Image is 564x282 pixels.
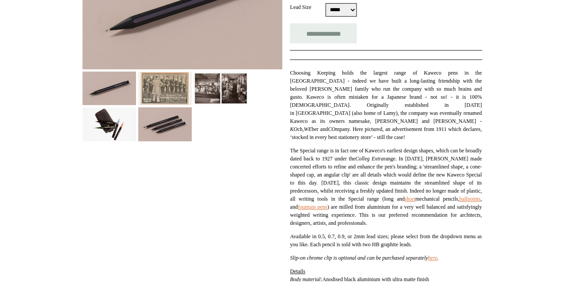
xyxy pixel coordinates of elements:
[290,126,297,132] i: KO
[298,204,327,210] a: fountain pens
[290,255,438,261] em: Slip-on chrome clip is optional and can be purchased separately .
[404,196,415,202] a: short
[82,107,136,141] img: Aluminium Black Kaweco Special Long Mechanical Pencil
[138,107,192,141] img: Aluminium Black Kaweco Special Long Mechanical Pencil
[138,72,192,105] img: Aluminium Black Kaweco Special Long Mechanical Pencil
[428,255,437,261] a: here
[304,126,311,132] i: WE
[290,69,482,141] p: Choosing Keeping holds the largest range of Kaweco pens in the [GEOGRAPHIC_DATA] - indeed we have...
[290,147,482,227] p: The Special range is in fact one of Kaweco's earliest design shapes, which can be broadly dated b...
[290,232,482,248] p: Available in 0.5, 0.7, 0.9, or 2mm lead sizes; please select from the dropdown menu as you like. ...
[194,72,247,105] img: Aluminium Black Kaweco Special Long Mechanical Pencil
[328,126,335,132] i: CO
[290,268,305,274] span: Details
[459,196,480,202] a: ballpoints
[82,72,136,105] img: Aluminium Black Kaweco Special Long Mechanical Pencil
[355,156,383,162] em: Colleg Extra
[290,3,325,11] label: Lead Size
